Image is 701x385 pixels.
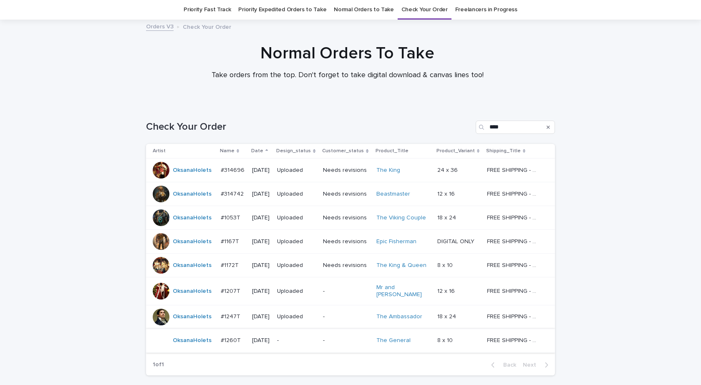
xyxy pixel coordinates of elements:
p: - [323,337,370,344]
p: 18 x 24 [437,312,458,320]
a: OksanaHolets [173,262,212,269]
p: 1 of 1 [146,355,171,375]
tr: OksanaHolets #1207T#1207T [DATE]Uploaded-Mr and [PERSON_NAME] 12 x 1612 x 16 FREE SHIPPING - prev... [146,277,555,305]
p: Needs revisions [323,167,370,174]
a: OksanaHolets [173,313,212,320]
p: #314696 [221,165,246,174]
p: - [323,313,370,320]
p: 8 x 10 [437,260,454,269]
a: OksanaHolets [173,288,212,295]
p: 12 x 16 [437,189,456,198]
p: #1167T [221,237,241,245]
p: #314742 [221,189,245,198]
p: [DATE] [252,337,270,344]
p: 18 x 24 [437,213,458,221]
a: Beastmaster [376,191,410,198]
p: FREE SHIPPING - preview in 1-2 business days, after your approval delivery will take 5-10 b.d. [487,312,541,320]
p: Uploaded [277,288,316,295]
p: Date [251,146,263,156]
tr: OksanaHolets #314742#314742 [DATE]UploadedNeeds revisionsBeastmaster 12 x 1612 x 16 FREE SHIPPING... [146,182,555,206]
p: [DATE] [252,167,270,174]
tr: OksanaHolets #1167T#1167T [DATE]UploadedNeeds revisionsEpic Fisherman DIGITAL ONLYDIGITAL ONLY FR... [146,230,555,254]
p: - [277,337,316,344]
a: The King & Queen [376,262,426,269]
p: FREE SHIPPING - preview in 1-2 business days, after your approval delivery will take 5-10 b.d. [487,213,541,221]
a: The Viking Couple [376,214,426,221]
p: DIGITAL ONLY [437,237,476,245]
h1: Check Your Order [146,121,472,133]
p: #1207T [221,286,242,295]
tr: OksanaHolets #1053T#1053T [DATE]UploadedNeeds revisionsThe Viking Couple 18 x 2418 x 24 FREE SHIP... [146,206,555,230]
p: #1260T [221,335,242,344]
p: FREE SHIPPING - preview in 1-2 business days, after your approval delivery will take 5-10 b.d. [487,260,541,269]
p: Needs revisions [323,214,370,221]
p: Take orders from the top. Don't forget to take digital download & canvas lines too! [181,71,514,80]
p: [DATE] [252,214,270,221]
a: The King [376,167,400,174]
p: 12 x 16 [437,286,456,295]
p: - [323,288,370,295]
h1: Normal Orders To Take [143,43,552,63]
p: #1247T [221,312,242,320]
a: Orders V3 [146,21,174,31]
a: The Ambassador [376,313,422,320]
a: OksanaHolets [173,191,212,198]
tr: OksanaHolets #1172T#1172T [DATE]UploadedNeeds revisionsThe King & Queen 8 x 108 x 10 FREE SHIPPIN... [146,254,555,277]
a: OksanaHolets [173,214,212,221]
p: Uploaded [277,238,316,245]
p: Product_Variant [436,146,475,156]
p: Needs revisions [323,238,370,245]
p: Uploaded [277,262,316,269]
p: FREE SHIPPING - preview in 1-2 business days, after your approval delivery will take 5-10 b.d. [487,237,541,245]
p: Uploaded [277,167,316,174]
tr: OksanaHolets #1260T#1260T [DATE]--The General 8 x 108 x 10 FREE SHIPPING - preview in 1-2 busines... [146,329,555,352]
p: 8 x 10 [437,335,454,344]
p: Product_Title [376,146,408,156]
p: [DATE] [252,288,270,295]
p: #1053T [221,213,242,221]
p: [DATE] [252,262,270,269]
p: Check Your Order [183,22,231,31]
p: [DATE] [252,238,270,245]
p: Uploaded [277,191,316,198]
p: [DATE] [252,191,270,198]
p: FREE SHIPPING - preview in 1-2 business days, after your approval delivery will take 5-10 b.d. [487,286,541,295]
input: Search [476,121,555,134]
p: Needs revisions [323,191,370,198]
a: Mr and [PERSON_NAME] [376,284,429,298]
a: OksanaHolets [173,167,212,174]
a: The General [376,337,411,344]
p: Needs revisions [323,262,370,269]
p: Shipping_Title [486,146,521,156]
p: Customer_status [322,146,364,156]
tr: OksanaHolets #1247T#1247T [DATE]Uploaded-The Ambassador 18 x 2418 x 24 FREE SHIPPING - preview in... [146,305,555,329]
p: FREE SHIPPING - preview in 1-2 business days, after your approval delivery will take 5-10 b.d. [487,335,541,344]
a: Epic Fisherman [376,238,416,245]
a: OksanaHolets [173,238,212,245]
p: 24 x 36 [437,165,459,174]
p: Name [220,146,235,156]
p: [DATE] [252,313,270,320]
span: Back [498,362,516,368]
button: Back [484,361,519,369]
p: FREE SHIPPING - preview in 1-2 business days, after your approval delivery will take 5-10 b.d. [487,165,541,174]
p: Artist [153,146,166,156]
p: Uploaded [277,214,316,221]
p: FREE SHIPPING - preview in 1-2 business days, after your approval delivery will take 5-10 b.d. [487,189,541,198]
tr: OksanaHolets #314696#314696 [DATE]UploadedNeeds revisionsThe King 24 x 3624 x 36 FREE SHIPPING - ... [146,159,555,182]
button: Next [519,361,555,369]
p: Design_status [276,146,311,156]
span: Next [523,362,541,368]
p: #1172T [221,260,240,269]
a: OksanaHolets [173,337,212,344]
p: Uploaded [277,313,316,320]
